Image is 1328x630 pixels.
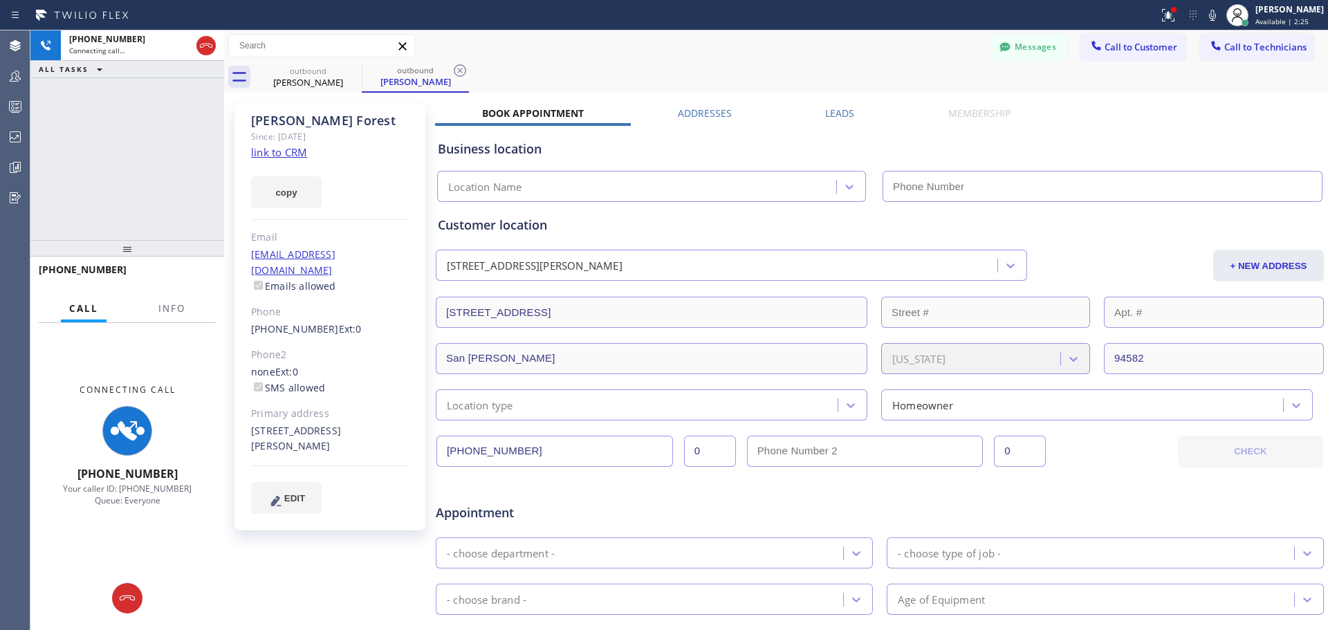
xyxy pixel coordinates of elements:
span: Call to Customer [1105,41,1177,53]
button: Call to Technicians [1200,34,1314,60]
span: Appointment [436,503,730,522]
input: Street # [881,297,1090,328]
input: Phone Number [436,436,673,467]
input: Apt. # [1104,297,1324,328]
input: Phone Number [883,171,1322,202]
div: Customer location [438,216,1322,234]
div: Phone [251,304,409,320]
div: - choose brand - [447,591,526,607]
span: Connecting Call [80,384,176,396]
div: - choose department - [447,545,555,561]
a: [PHONE_NUMBER] [251,322,339,335]
span: EDIT [284,493,305,503]
div: Since: [DATE] [251,129,409,145]
div: [PERSON_NAME] Forest [251,113,409,129]
div: outbound [256,66,360,76]
div: Location type [447,397,513,413]
div: [PERSON_NAME] [1255,3,1324,15]
div: Age of Equipment [898,591,985,607]
label: SMS allowed [251,381,325,394]
button: Hang up [112,583,142,613]
span: Ext: 0 [275,365,298,378]
span: Call to Technicians [1224,41,1307,53]
label: Book Appointment [482,106,584,120]
input: Search [229,35,414,57]
label: Addresses [678,106,732,120]
span: Available | 2:25 [1255,17,1309,26]
input: Emails allowed [254,281,263,290]
a: link to CRM [251,145,307,159]
button: + NEW ADDRESS [1213,250,1324,281]
input: Ext. 2 [994,436,1046,467]
button: Call to Customer [1080,34,1186,60]
span: [PHONE_NUMBER] [77,466,178,481]
label: Emails allowed [251,279,336,293]
input: SMS allowed [254,382,263,391]
button: Messages [990,34,1067,60]
input: ZIP [1104,343,1324,374]
span: [PHONE_NUMBER] [39,263,127,276]
button: Mute [1203,6,1222,25]
a: [EMAIL_ADDRESS][DOMAIN_NAME] [251,248,335,277]
div: [PERSON_NAME] [363,75,468,88]
span: Your caller ID: [PHONE_NUMBER] Queue: Everyone [63,483,192,506]
button: Hang up [196,36,216,55]
div: Bruce Forest [256,62,360,93]
input: Phone Number 2 [747,436,984,467]
span: [PHONE_NUMBER] [69,33,145,45]
div: Homeowner [892,397,953,413]
input: City [436,343,867,374]
span: ALL TASKS [39,64,89,74]
div: Location Name [448,179,522,195]
div: Phone2 [251,347,409,363]
div: none [251,364,409,396]
button: Info [150,295,194,322]
label: Leads [825,106,854,120]
input: Address [436,297,867,328]
div: [PERSON_NAME] [256,76,360,89]
input: Ext. [684,436,736,467]
button: ALL TASKS [30,61,116,77]
button: Call [61,295,107,322]
div: - choose type of job - [898,545,1001,561]
span: Info [158,302,185,315]
button: CHECK [1178,436,1323,467]
label: Membership [948,106,1011,120]
div: [STREET_ADDRESS][PERSON_NAME] [251,423,409,455]
div: Bruce Forest [363,62,468,91]
span: Ext: 0 [339,322,362,335]
div: Email [251,230,409,245]
div: outbound [363,65,468,75]
button: copy [251,176,322,208]
div: Primary address [251,406,409,422]
button: EDIT [251,482,322,514]
span: Connecting call… [69,46,125,55]
span: Call [69,302,98,315]
div: Business location [438,140,1322,158]
div: [STREET_ADDRESS][PERSON_NAME] [447,258,622,274]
